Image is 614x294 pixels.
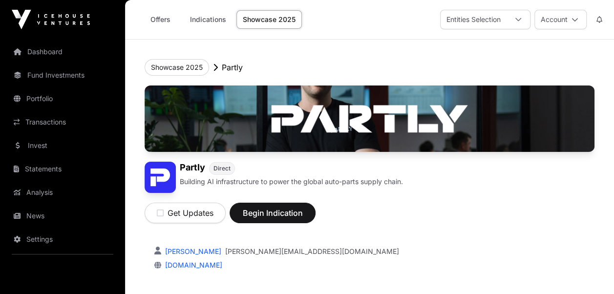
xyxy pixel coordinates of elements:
p: Building AI infrastructure to power the global auto-parts supply chain. [180,177,403,187]
a: Settings [8,229,117,250]
a: [DOMAIN_NAME] [161,261,222,269]
img: Partly [145,85,594,152]
iframe: Chat Widget [565,247,614,294]
a: Indications [184,10,233,29]
span: Begin Indication [242,207,303,219]
a: Dashboard [8,41,117,63]
a: Begin Indication [230,212,316,222]
a: Portfolio [8,88,117,109]
button: Showcase 2025 [145,59,209,76]
h1: Partly [180,162,205,175]
a: [PERSON_NAME] [163,247,221,255]
a: Fund Investments [8,64,117,86]
img: Icehouse Ventures Logo [12,10,90,29]
a: Analysis [8,182,117,203]
a: Showcase 2025 [236,10,302,29]
button: Get Updates [145,203,226,223]
img: Partly [145,162,176,193]
button: Account [534,10,587,29]
p: Partly [222,62,243,73]
a: Offers [141,10,180,29]
a: [PERSON_NAME][EMAIL_ADDRESS][DOMAIN_NAME] [225,247,399,256]
span: Direct [213,165,231,172]
a: Invest [8,135,117,156]
a: Transactions [8,111,117,133]
a: News [8,205,117,227]
button: Begin Indication [230,203,316,223]
div: Entities Selection [441,10,507,29]
a: Statements [8,158,117,180]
